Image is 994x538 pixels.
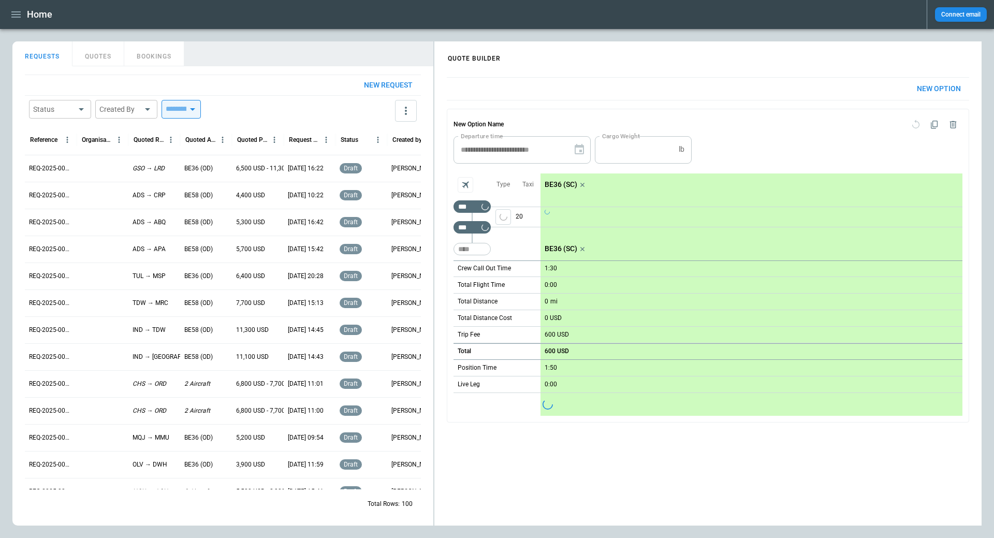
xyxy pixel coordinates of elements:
[236,245,265,254] p: 5,700 USD
[391,299,435,308] p: [PERSON_NAME]
[133,326,166,335] p: IND → TDW
[458,297,498,306] p: Total Distance
[341,136,358,143] div: Status
[112,133,126,147] button: Organisation column menu
[545,331,569,339] p: 600 USD
[29,245,72,254] p: REQ-2025-000248
[342,461,360,468] span: draft
[184,380,210,388] p: 2 Aircraft
[909,78,969,100] button: New Option
[29,218,72,227] p: REQ-2025-000249
[29,326,72,335] p: REQ-2025-000245
[342,219,360,226] span: draft
[458,348,471,355] h6: Total
[550,297,558,306] p: mi
[435,44,513,67] h4: QUOTE BUILDER
[454,115,504,134] h6: New Option Name
[12,41,72,66] button: REQUESTS
[236,406,299,415] p: 6,800 USD - 7,700 USD
[402,500,413,508] p: 100
[545,364,557,372] p: 1:50
[395,100,417,122] button: more
[288,272,324,281] p: [DATE] 20:28
[392,136,422,143] div: Created by
[288,218,324,227] p: [DATE] 16:42
[391,353,435,361] p: [PERSON_NAME]
[184,326,213,335] p: BE58 (OD)
[540,173,962,416] div: scrollable content
[925,115,944,134] span: Duplicate quote option
[545,281,557,289] p: 0:00
[184,460,213,469] p: BE36 (OD)
[454,200,491,213] div: Not found
[288,380,324,388] p: [DATE] 11:01
[391,326,435,335] p: [PERSON_NAME]
[236,433,265,442] p: 5,200 USD
[288,406,324,415] p: [DATE] 11:00
[935,7,987,22] button: Connect email
[133,245,166,254] p: ADS → APA
[458,264,511,273] p: Crew Call Out Time
[133,353,212,361] p: IND → [GEOGRAPHIC_DATA]
[184,433,213,442] p: BE36 (OD)
[461,132,503,140] label: Departure time
[391,191,435,200] p: [PERSON_NAME]
[29,433,72,442] p: REQ-2025-000241
[907,115,925,134] span: Reset quote option
[458,380,480,389] p: Live Leg
[434,69,982,431] div: scrollable content
[342,380,360,387] span: draft
[164,133,178,147] button: Quoted Route column menu
[216,133,229,147] button: Quoted Aircraft column menu
[236,272,265,281] p: 6,400 USD
[184,272,213,281] p: BE36 (OD)
[29,299,72,308] p: REQ-2025-000246
[458,363,496,372] p: Position Time
[516,207,540,227] p: 20
[342,245,360,253] span: draft
[288,245,324,254] p: [DATE] 15:42
[679,145,684,154] p: lb
[454,243,491,255] div: Too short
[545,347,569,355] p: 600 USD
[124,41,184,66] button: BOOKINGS
[133,191,166,200] p: ADS → CRP
[133,272,166,281] p: TUL → MSP
[342,165,360,172] span: draft
[288,433,324,442] p: [DATE] 09:54
[356,75,421,95] button: New request
[391,406,435,415] p: [PERSON_NAME]
[237,136,268,143] div: Quoted Price
[236,353,269,361] p: 11,100 USD
[368,500,400,508] p: Total Rows:
[288,460,324,469] p: [DATE] 11:59
[545,180,577,189] p: BE36 (SC)
[288,299,324,308] p: [DATE] 15:13
[342,299,360,307] span: draft
[454,221,491,234] div: Too short
[29,460,72,469] p: REQ-2025-000240
[391,245,435,254] p: [PERSON_NAME]
[391,433,435,442] p: [PERSON_NAME]
[944,115,962,134] span: Delete quote option
[29,380,72,388] p: REQ-2025-000243
[288,191,324,200] p: [DATE] 10:22
[495,209,511,225] button: left aligned
[29,164,72,173] p: REQ-2025-000251
[184,353,213,361] p: BE58 (OD)
[342,326,360,333] span: draft
[288,326,324,335] p: [DATE] 14:45
[184,191,213,200] p: BE58 (OD)
[29,406,72,415] p: REQ-2025-000242
[458,330,480,339] p: Trip Fee
[342,272,360,280] span: draft
[458,177,473,193] span: Aircraft selection
[133,218,166,227] p: ADS → ABQ
[29,272,72,281] p: REQ-2025-000247
[602,132,640,140] label: Cargo Weight
[288,353,324,361] p: [DATE] 14:43
[495,209,511,225] span: Type of sector
[236,460,265,469] p: 3,900 USD
[133,460,167,469] p: OLV → DWH
[236,191,265,200] p: 4,400 USD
